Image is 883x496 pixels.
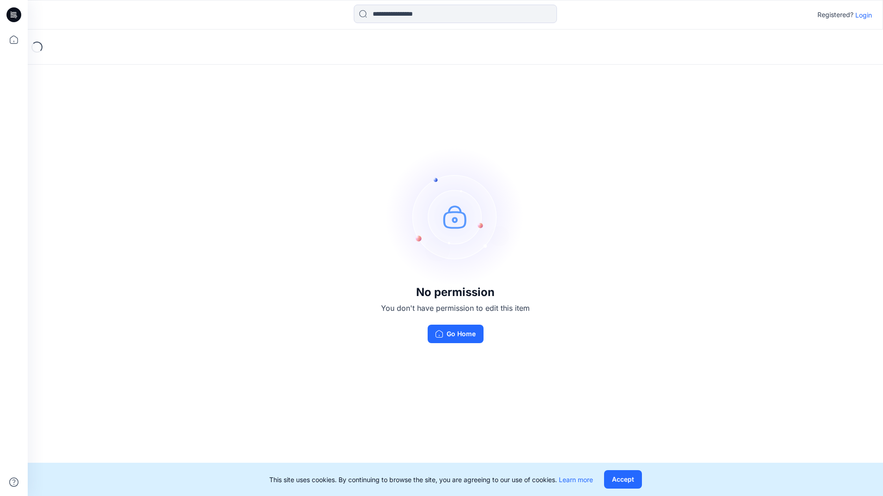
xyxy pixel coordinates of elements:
[381,286,530,299] h3: No permission
[381,302,530,314] p: You don't have permission to edit this item
[855,10,872,20] p: Login
[428,325,484,343] button: Go Home
[386,147,525,286] img: no-perm.svg
[269,475,593,484] p: This site uses cookies. By continuing to browse the site, you are agreeing to our use of cookies.
[604,470,642,489] button: Accept
[817,9,853,20] p: Registered?
[559,476,593,484] a: Learn more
